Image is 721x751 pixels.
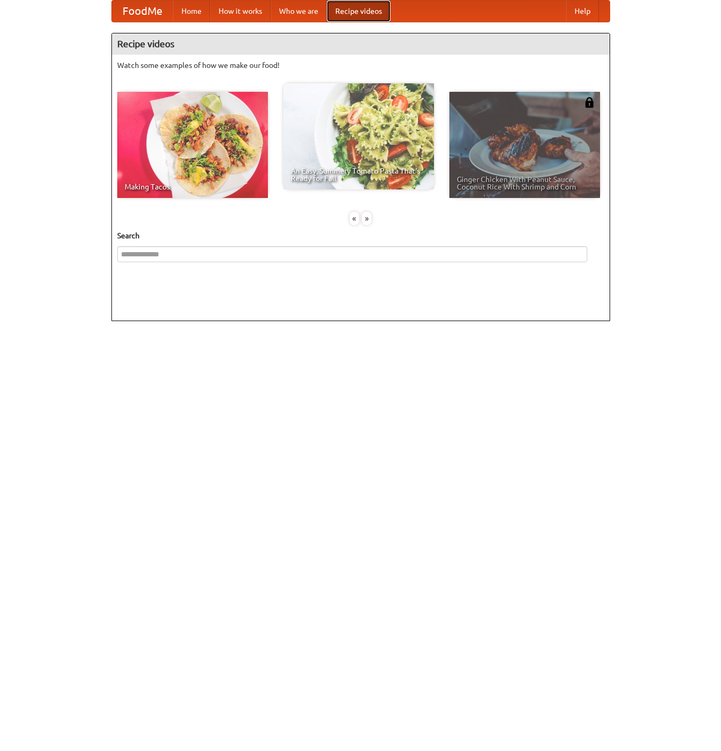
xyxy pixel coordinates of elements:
a: Home [173,1,210,22]
a: How it works [210,1,271,22]
a: An Easy, Summery Tomato Pasta That's Ready for Fall [283,83,434,189]
img: 483408.png [584,97,595,108]
span: An Easy, Summery Tomato Pasta That's Ready for Fall [291,167,427,182]
a: Recipe videos [327,1,390,22]
span: Making Tacos [125,183,260,191]
h5: Search [117,230,604,241]
p: Watch some examples of how we make our food! [117,60,604,71]
a: Help [566,1,599,22]
div: « [350,212,359,225]
a: FoodMe [112,1,173,22]
h4: Recipe videos [112,33,610,55]
a: Who we are [271,1,327,22]
a: Making Tacos [117,92,268,198]
div: » [362,212,371,225]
